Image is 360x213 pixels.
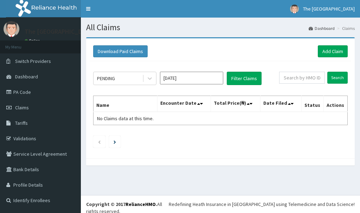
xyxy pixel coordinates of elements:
img: User Image [4,21,19,37]
input: Select Month and Year [160,72,223,84]
input: Search [327,72,348,84]
div: Redefining Heath Insurance in [GEOGRAPHIC_DATA] using Telemedicine and Data Science! [169,201,355,208]
span: Switch Providers [15,58,51,64]
a: Previous page [98,138,101,145]
a: Add Claim [318,45,348,57]
span: Dashboard [15,73,38,80]
a: Online [25,38,41,43]
th: Date Filed [261,96,302,112]
th: Total Price(₦) [211,96,261,112]
a: Next page [114,138,116,145]
div: PENDING [97,75,115,82]
span: Tariffs [15,120,28,126]
th: Status [302,96,324,112]
th: Encounter Date [157,96,211,112]
span: The [GEOGRAPHIC_DATA] [303,6,355,12]
a: Dashboard [309,25,335,31]
h1: All Claims [86,23,355,32]
button: Filter Claims [227,72,262,85]
th: Name [94,96,157,112]
button: Download Paid Claims [93,45,148,57]
img: User Image [290,5,299,13]
strong: Copyright © 2017 . [86,201,157,207]
a: RelianceHMO [126,201,156,207]
p: The [GEOGRAPHIC_DATA] [25,28,95,35]
th: Actions [323,96,347,112]
span: No Claims data at this time. [97,115,154,122]
span: Claims [15,104,29,111]
input: Search by HMO ID [279,72,325,84]
li: Claims [335,25,355,31]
